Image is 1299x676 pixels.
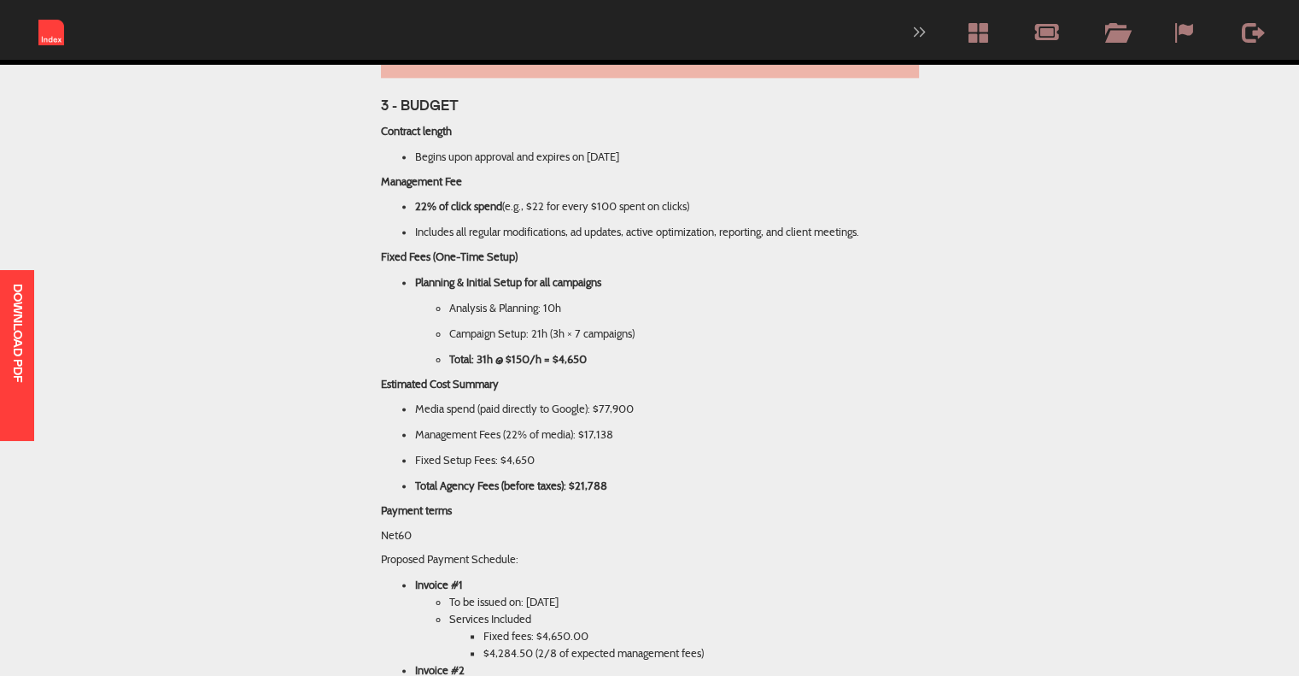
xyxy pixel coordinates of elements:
strong: 3 - BUDGET [381,99,459,113]
p: Management Fees (22% of media): $17,138 [415,426,919,443]
li: To be issued on: [DATE] [449,593,919,610]
p: (e.g., $22 for every $100 spent on clicks) [415,197,919,215]
p: Analysis & Planning: 10h [449,299,919,316]
strong: Fixed Fees (One-Time Setup) [381,250,518,263]
li: Fixed fees: $4,650.00 [483,627,919,644]
strong: Total: 31h @ $150/h = $4,650 [449,352,587,366]
li: $4,284.50 (2/8 of expected management fees) [483,644,919,661]
strong: Payment terms [381,503,452,517]
strong: Estimated Cost Summary [381,377,499,391]
p: Includes all regular modifications, ad updates, active optimization, reporting, and client meetings. [415,223,919,240]
strong: Management Fee [381,174,462,188]
strong: 22% of click spend [415,199,502,213]
p: Begins upon approval and expires on [DATE] [415,148,919,165]
p: Media spend (paid directly to Google): $77,900 [415,400,919,417]
p: Fixed Setup Fees: $4,650 [415,451,919,468]
p: Campaign Setup: 21h (3h × 7 campaigns) [449,325,919,342]
p: Net60 [381,527,919,544]
strong: Total Agency Fees (before taxes): $21,788 [415,479,607,492]
strong: Contract length [381,124,452,138]
strong: Planning & Initial Setup for all campaigns [415,275,601,289]
li: Services Included [449,610,919,661]
strong: Invoice #1 [415,578,463,591]
p: Proposed Payment Schedule: [381,551,919,567]
img: iwm-logo-2018.png [38,20,64,45]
